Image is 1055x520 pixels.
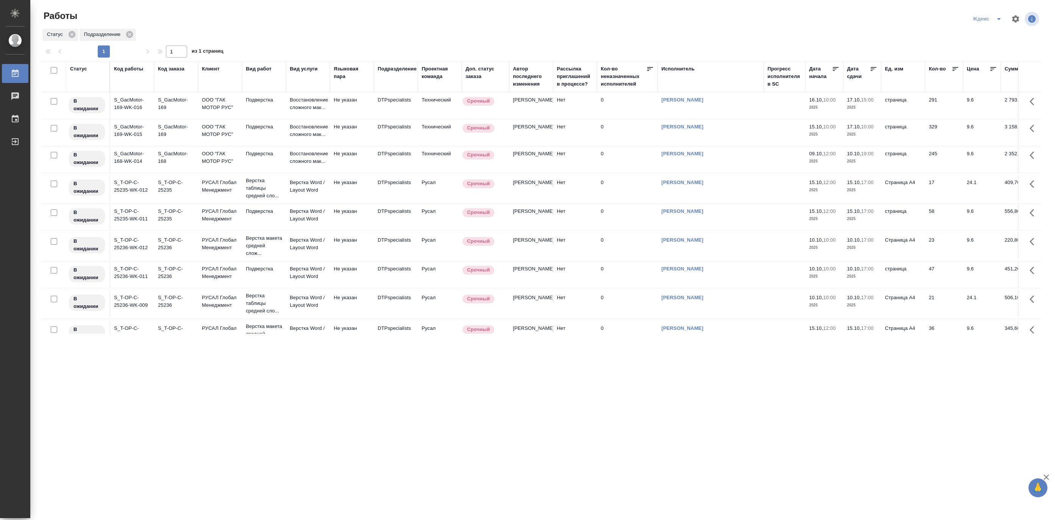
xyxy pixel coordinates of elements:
[70,65,87,73] div: Статус
[246,65,272,73] div: Вид работ
[1005,65,1021,73] div: Сумма
[809,131,839,138] p: 2025
[467,209,490,216] p: Срочный
[73,209,100,224] p: В ожидании
[1025,204,1043,222] button: Здесь прячутся важные кнопки
[809,266,823,272] p: 10.10,
[192,47,224,58] span: из 1 страниц
[847,186,877,194] p: 2025
[823,97,836,103] p: 10:00
[374,119,418,146] td: DTPspecialists
[929,65,946,73] div: Кол-во
[553,261,597,288] td: Нет
[847,273,877,280] p: 2025
[110,290,154,317] td: S_T-OP-C-25236-WK-009
[374,92,418,119] td: DTPspecialists
[42,29,78,41] div: Статус
[1001,321,1039,347] td: 345,60 ₽
[847,332,877,340] p: 2025
[847,97,861,103] p: 17.10,
[601,65,646,88] div: Кол-во неназначенных исполнителей
[971,13,1007,25] div: split button
[467,326,490,333] p: Срочный
[809,151,823,156] p: 09.10,
[84,31,123,38] p: Подразделение
[158,65,184,73] div: Код заказа
[767,65,802,88] div: Прогресс исполнителя в SC
[881,321,925,347] td: Страница А4
[847,131,877,138] p: 2025
[1001,233,1039,259] td: 220,80 ₽
[809,244,839,251] p: 2025
[418,290,462,317] td: Русал
[823,208,836,214] p: 12:00
[823,151,836,156] p: 12:00
[963,175,1001,201] td: 24.1
[330,233,374,259] td: Не указан
[158,294,194,309] div: S_T-OP-C-25236
[1028,478,1047,497] button: 🙏
[661,295,703,300] a: [PERSON_NAME]
[809,215,839,223] p: 2025
[509,119,553,146] td: [PERSON_NAME]
[418,175,462,201] td: Русал
[158,236,194,251] div: S_T-OP-C-25236
[809,124,823,130] p: 15.10,
[246,234,282,257] p: Верстка макета средней слож...
[68,208,106,225] div: Исполнитель назначен, приступать к работе пока рано
[42,10,77,22] span: Работы
[553,204,597,230] td: Нет
[467,295,490,303] p: Срочный
[418,119,462,146] td: Технический
[809,104,839,111] p: 2025
[158,208,194,223] div: S_T-OP-C-25235
[290,65,318,73] div: Вид услуги
[158,96,194,111] div: S_GacMotor-169
[68,150,106,168] div: Исполнитель назначен, приступать к работе пока рано
[963,119,1001,146] td: 9.6
[509,321,553,347] td: [PERSON_NAME]
[202,236,238,251] p: РУСАЛ Глобал Менеджмент
[925,290,963,317] td: 21
[847,158,877,165] p: 2025
[963,261,1001,288] td: 9.6
[847,266,861,272] p: 10.10,
[881,175,925,201] td: Страница А4
[202,208,238,223] p: РУСАЛ Глобал Менеджмент
[597,146,658,173] td: 0
[110,204,154,230] td: S_T-OP-C-25235-WK-011
[823,295,836,300] p: 10:00
[202,325,238,340] p: РУСАЛ Глобал Менеджмент
[114,65,143,73] div: Код работы
[422,65,458,80] div: Проектная команда
[597,204,658,230] td: 0
[925,233,963,259] td: 23
[330,261,374,288] td: Не указан
[418,233,462,259] td: Русал
[290,325,326,340] p: Верстка Word / Layout Word
[823,124,836,130] p: 10:00
[1025,146,1043,164] button: Здесь прячутся важные кнопки
[202,96,238,111] p: ООО "ГАК МОТОР РУС"
[290,236,326,251] p: Верстка Word / Layout Word
[809,65,832,80] div: Дата начала
[661,180,703,185] a: [PERSON_NAME]
[374,146,418,173] td: DTPspecialists
[967,65,979,73] div: Цена
[861,295,874,300] p: 17:00
[330,119,374,146] td: Не указан
[290,294,326,309] p: Верстка Word / Layout Word
[1007,10,1025,28] span: Настроить таблицу
[885,65,903,73] div: Ед. изм
[73,237,100,253] p: В ожидании
[467,180,490,187] p: Срочный
[861,208,874,214] p: 17:00
[330,290,374,317] td: Не указан
[246,292,282,315] p: Верстка таблицы средней сло...
[73,124,100,139] p: В ожидании
[963,92,1001,119] td: 9.6
[963,290,1001,317] td: 24.1
[553,175,597,201] td: Нет
[809,295,823,300] p: 10.10,
[881,261,925,288] td: страница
